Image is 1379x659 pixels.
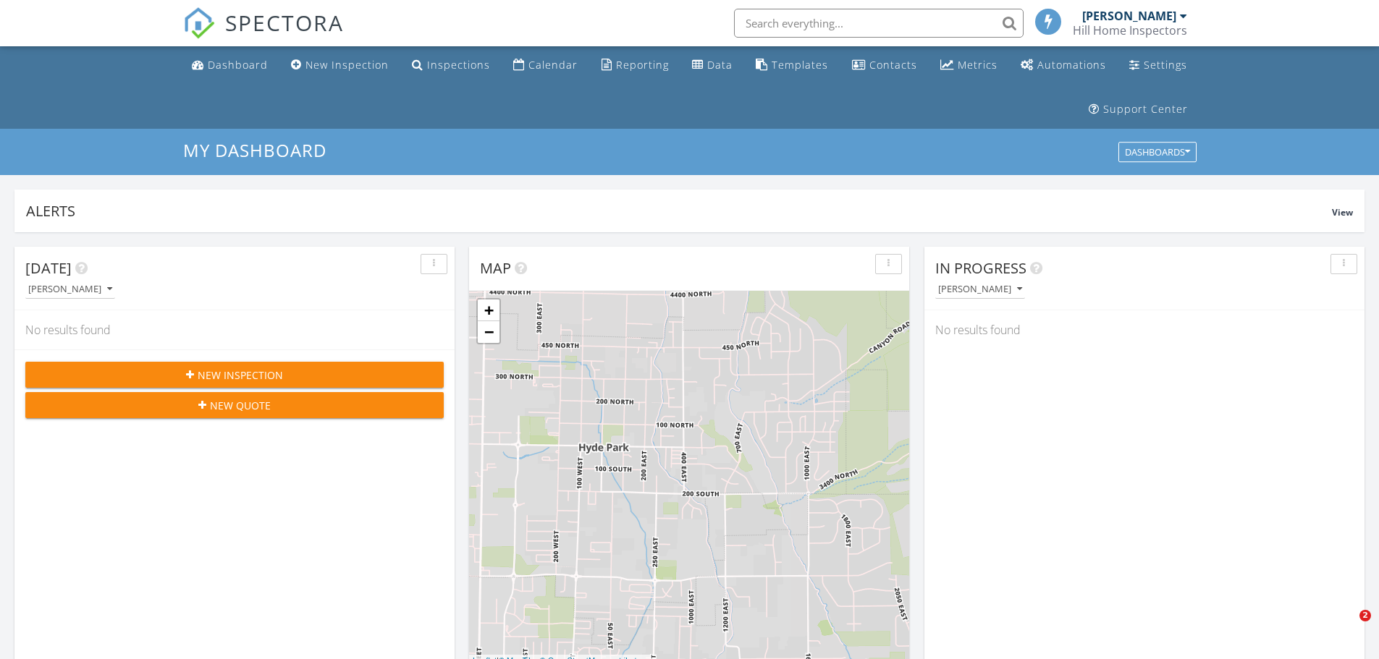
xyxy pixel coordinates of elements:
button: [PERSON_NAME] [935,280,1025,299]
div: No results found [14,310,455,349]
div: Data [707,58,733,72]
a: Settings [1123,52,1193,79]
a: Zoom in [478,299,499,321]
div: Reporting [616,58,669,72]
button: New Quote [25,392,444,418]
span: New Inspection [198,367,283,383]
a: SPECTORA [183,20,344,50]
span: In Progress [935,258,1026,278]
div: Metrics [958,58,998,72]
span: Map [480,258,511,278]
a: Metrics [935,52,1003,79]
div: Settings [1144,58,1187,72]
div: Inspections [427,58,490,72]
span: [DATE] [25,258,72,278]
div: Templates [772,58,828,72]
iframe: Intercom live chat [1330,610,1365,645]
a: Inspections [406,52,496,79]
button: Dashboards [1118,143,1197,163]
div: Calendar [528,58,578,72]
div: Support Center [1103,102,1188,116]
div: New Inspection [305,58,389,72]
a: Automations (Basic) [1015,52,1112,79]
span: View [1332,206,1353,218]
a: Templates [750,52,834,79]
div: Dashboard [208,58,268,72]
input: Search everything... [734,9,1024,38]
div: Dashboards [1125,148,1190,158]
span: My Dashboard [183,138,326,162]
div: [PERSON_NAME] [1082,9,1176,23]
button: [PERSON_NAME] [25,280,115,299]
div: Automations [1037,58,1106,72]
a: Data [686,52,738,79]
button: New Inspection [25,362,444,388]
div: Contacts [869,58,917,72]
a: Support Center [1083,96,1194,123]
a: Contacts [846,52,923,79]
a: New Inspection [285,52,395,79]
a: Zoom out [478,321,499,343]
div: Hill Home Inspectors [1073,23,1187,38]
div: [PERSON_NAME] [28,284,112,294]
span: 2 [1359,610,1371,621]
div: No results found [924,310,1365,349]
div: [PERSON_NAME] [938,284,1022,294]
span: SPECTORA [225,7,344,38]
a: Reporting [596,52,675,79]
a: Calendar [507,52,583,79]
img: The Best Home Inspection Software - Spectora [183,7,215,39]
div: Alerts [26,201,1332,221]
span: New Quote [210,398,271,413]
a: Dashboard [186,52,274,79]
